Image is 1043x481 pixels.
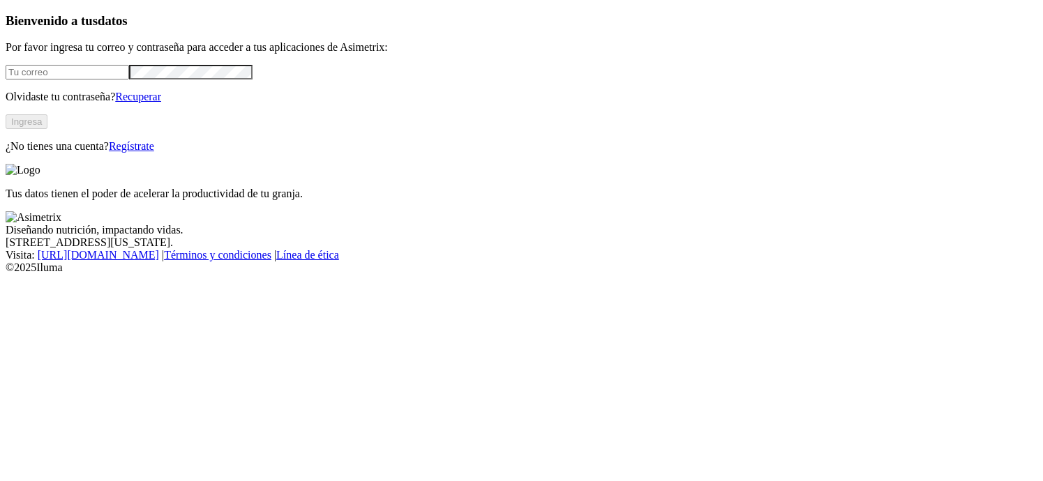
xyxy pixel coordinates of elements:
[6,249,1037,261] div: Visita : | |
[6,211,61,224] img: Asimetrix
[6,164,40,176] img: Logo
[6,224,1037,236] div: Diseñando nutrición, impactando vidas.
[6,114,47,129] button: Ingresa
[109,140,154,152] a: Regístrate
[6,261,1037,274] div: © 2025 Iluma
[98,13,128,28] span: datos
[115,91,161,102] a: Recuperar
[6,236,1037,249] div: [STREET_ADDRESS][US_STATE].
[164,249,271,261] a: Términos y condiciones
[6,65,129,79] input: Tu correo
[6,91,1037,103] p: Olvidaste tu contraseña?
[6,140,1037,153] p: ¿No tienes una cuenta?
[6,13,1037,29] h3: Bienvenido a tus
[38,249,159,261] a: [URL][DOMAIN_NAME]
[276,249,339,261] a: Línea de ética
[6,188,1037,200] p: Tus datos tienen el poder de acelerar la productividad de tu granja.
[6,41,1037,54] p: Por favor ingresa tu correo y contraseña para acceder a tus aplicaciones de Asimetrix:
